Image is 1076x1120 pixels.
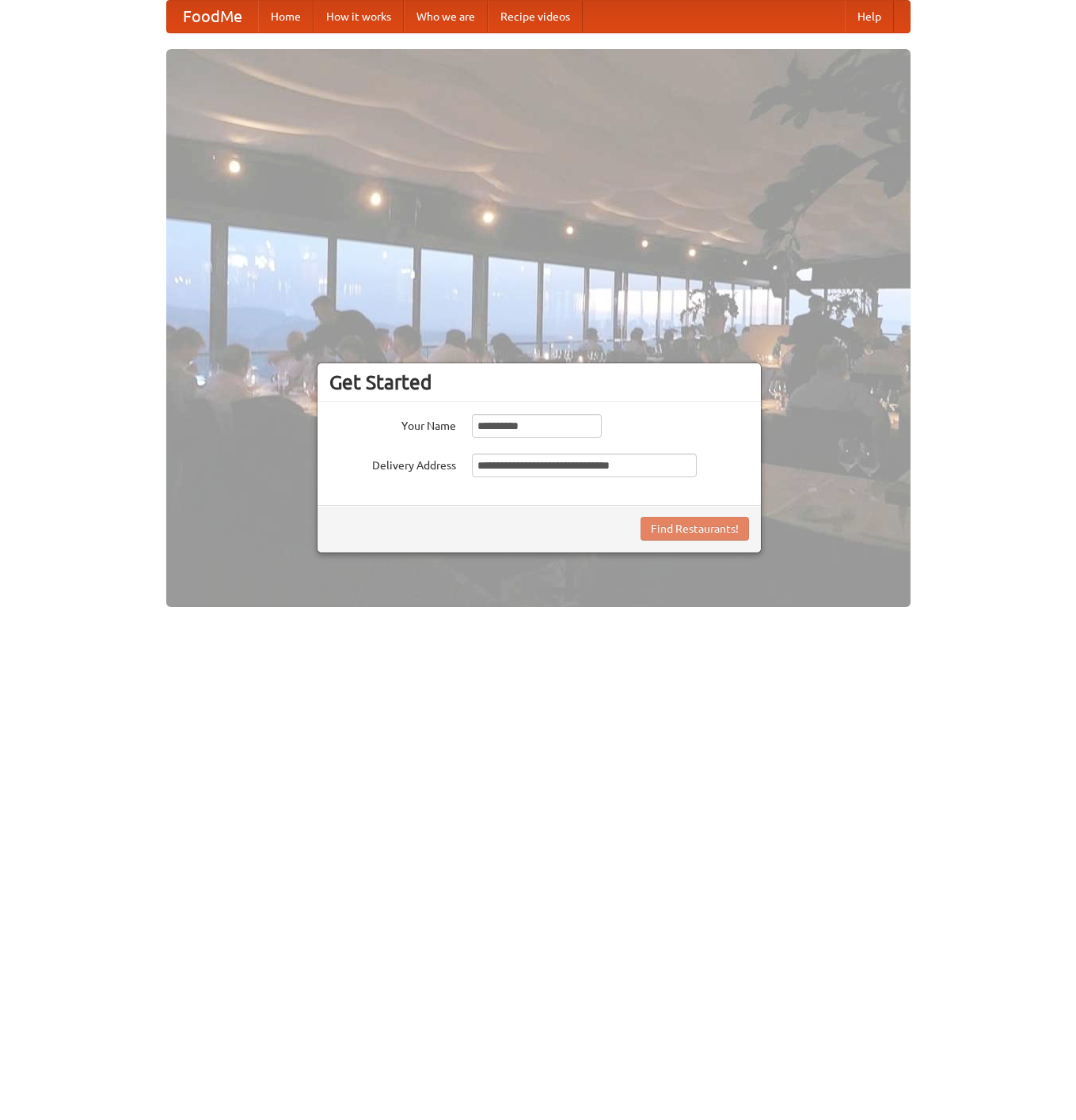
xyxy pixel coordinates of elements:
[167,1,258,32] a: FoodMe
[488,1,583,32] a: Recipe videos
[329,454,456,473] label: Delivery Address
[329,370,749,394] h3: Get Started
[845,1,894,32] a: Help
[329,414,456,434] label: Your Name
[314,1,404,32] a: How it works
[404,1,488,32] a: Who we are
[641,517,749,541] button: Find Restaurants!
[258,1,314,32] a: Home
